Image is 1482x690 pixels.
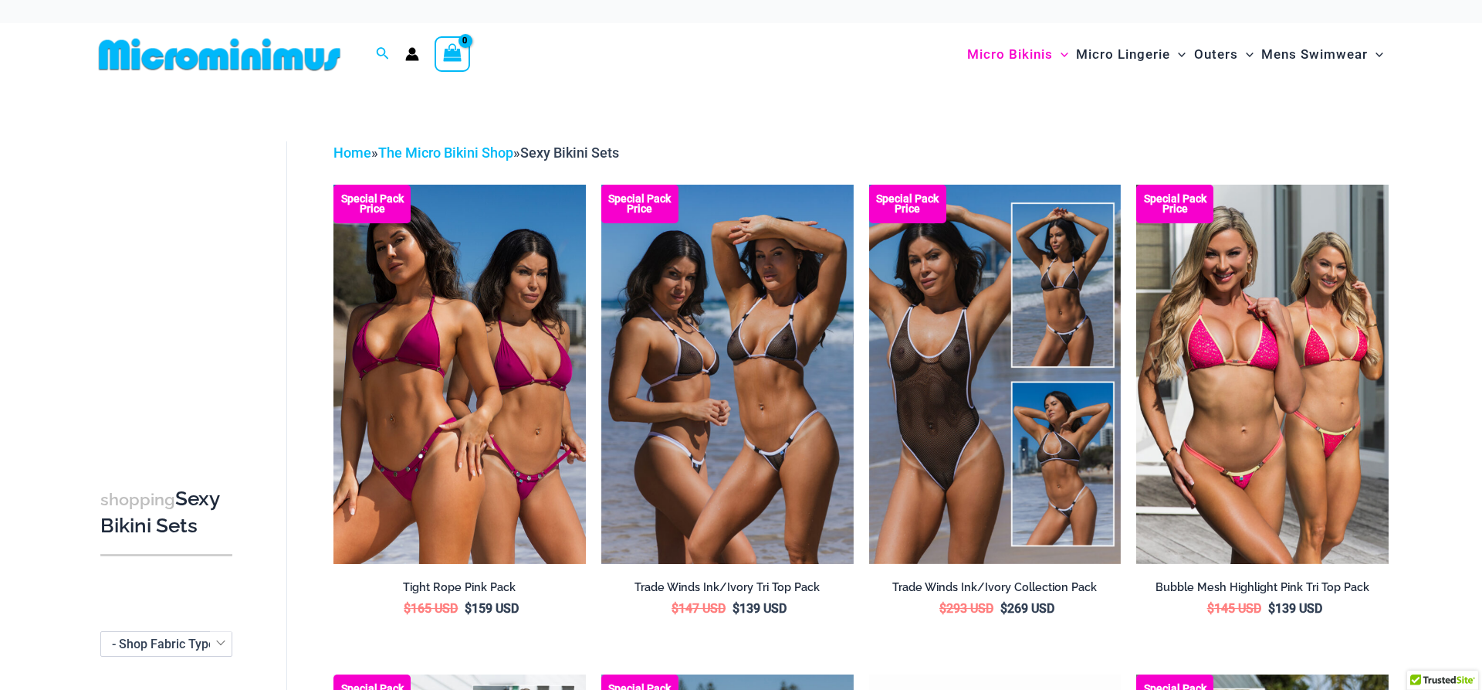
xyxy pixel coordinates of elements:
bdi: 139 USD [1268,601,1322,616]
a: Trade Winds Ink/Ivory Tri Top Pack [601,580,854,600]
bdi: 293 USD [939,601,993,616]
span: $ [1000,601,1007,616]
a: Trade Winds Ink/Ivory Collection Pack [869,580,1122,600]
img: MM SHOP LOGO FLAT [93,37,347,72]
nav: Site Navigation [961,29,1389,80]
span: Menu Toggle [1170,35,1186,74]
a: Top Bum Pack Top Bum Pack bTop Bum Pack b [601,185,854,563]
span: Sexy Bikini Sets [520,144,619,161]
img: Collection Pack [869,185,1122,563]
a: OutersMenu ToggleMenu Toggle [1190,31,1257,78]
h3: Sexy Bikini Sets [100,486,232,539]
a: Tri Top Pack F Tri Top Pack BTri Top Pack B [1136,185,1389,563]
bdi: 165 USD [404,601,458,616]
b: Special Pack Price [601,194,678,214]
span: $ [465,601,472,616]
a: Search icon link [376,45,390,64]
b: Special Pack Price [333,194,411,214]
img: Collection Pack F [333,185,586,563]
h2: Tight Rope Pink Pack [333,580,586,595]
a: Tight Rope Pink Pack [333,580,586,600]
bdi: 147 USD [672,601,726,616]
span: Menu Toggle [1368,35,1383,74]
span: - Shop Fabric Type [101,632,232,656]
h2: Trade Winds Ink/Ivory Tri Top Pack [601,580,854,595]
img: Top Bum Pack [601,185,854,563]
a: Home [333,144,371,161]
span: Micro Lingerie [1076,35,1170,74]
h2: Bubble Mesh Highlight Pink Tri Top Pack [1136,580,1389,595]
span: Micro Bikinis [967,35,1053,74]
bdi: 145 USD [1207,601,1261,616]
span: $ [672,601,678,616]
img: Tri Top Pack F [1136,185,1389,563]
span: $ [1268,601,1275,616]
a: Collection Pack Collection Pack b (1)Collection Pack b (1) [869,185,1122,563]
span: Mens Swimwear [1261,35,1368,74]
span: » » [333,144,619,161]
a: The Micro Bikini Shop [378,144,513,161]
a: Micro LingerieMenu ToggleMenu Toggle [1072,31,1189,78]
span: Menu Toggle [1238,35,1254,74]
a: View Shopping Cart, empty [435,36,470,72]
b: Special Pack Price [869,194,946,214]
span: $ [733,601,739,616]
bdi: 159 USD [465,601,519,616]
a: Micro BikinisMenu ToggleMenu Toggle [963,31,1072,78]
a: Account icon link [405,47,419,61]
bdi: 139 USD [733,601,787,616]
span: - Shop Fabric Type [100,631,232,657]
h2: Trade Winds Ink/Ivory Collection Pack [869,580,1122,595]
bdi: 269 USD [1000,601,1054,616]
span: $ [939,601,946,616]
span: $ [404,601,411,616]
span: Menu Toggle [1053,35,1068,74]
a: Collection Pack F Collection Pack B (3)Collection Pack B (3) [333,185,586,563]
span: shopping [100,490,175,509]
span: $ [1207,601,1214,616]
span: - Shop Fabric Type [112,637,215,651]
a: Bubble Mesh Highlight Pink Tri Top Pack [1136,580,1389,600]
iframe: TrustedSite Certified [100,129,239,438]
b: Special Pack Price [1136,194,1213,214]
span: Outers [1194,35,1238,74]
a: Mens SwimwearMenu ToggleMenu Toggle [1257,31,1387,78]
